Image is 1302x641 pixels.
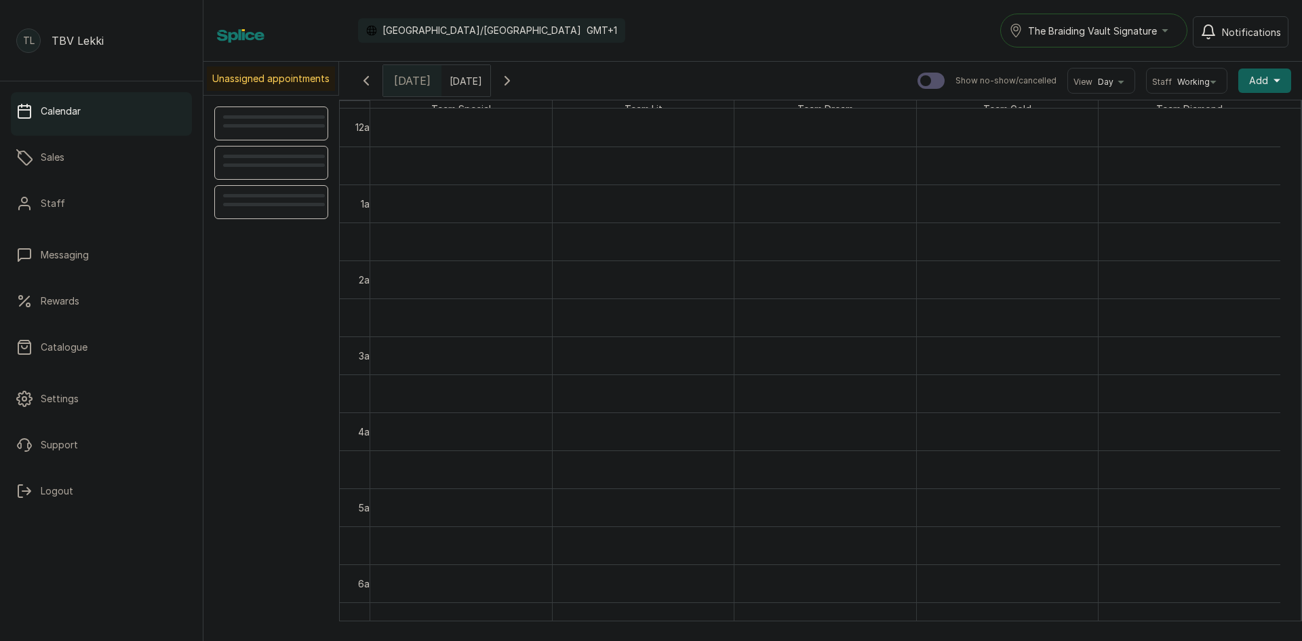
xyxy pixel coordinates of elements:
span: Day [1098,77,1113,88]
div: 2am [356,273,380,287]
div: 5am [355,501,380,515]
div: 3am [356,349,380,363]
span: Team Special [429,100,494,117]
p: TL [23,34,35,47]
span: Add [1249,74,1268,88]
span: Team Lit [622,100,665,117]
button: The Braiding Vault Signature [1000,14,1187,47]
div: 6am [355,577,380,591]
p: [GEOGRAPHIC_DATA]/[GEOGRAPHIC_DATA] [382,24,581,37]
a: Calendar [11,92,192,130]
a: Support [11,426,192,464]
span: Team Diamond [1153,100,1225,117]
span: Team Dream [795,100,856,117]
p: GMT+1 [587,24,617,37]
p: Calendar [41,104,81,118]
span: Team Gold [981,100,1034,117]
p: Sales [41,151,64,164]
button: Notifications [1193,16,1288,47]
a: Sales [11,138,192,176]
p: Messaging [41,248,89,262]
a: Catalogue [11,328,192,366]
span: Staff [1152,77,1172,88]
span: Notifications [1222,25,1281,39]
p: Logout [41,484,73,498]
p: Staff [41,197,65,210]
p: Catalogue [41,341,87,354]
div: 12am [353,120,380,134]
div: 1am [358,197,380,211]
a: Messaging [11,236,192,274]
button: Add [1238,69,1291,93]
p: Settings [41,392,79,406]
button: ViewDay [1073,77,1129,88]
a: Settings [11,380,192,418]
p: Support [41,438,78,452]
div: 4am [355,425,380,439]
a: Staff [11,184,192,222]
a: Rewards [11,282,192,320]
button: Logout [11,472,192,510]
span: [DATE] [394,73,431,89]
p: TBV Lekki [52,33,104,49]
p: Rewards [41,294,79,308]
span: Working [1177,77,1210,88]
span: The Braiding Vault Signature [1028,24,1157,38]
p: Show no-show/cancelled [955,75,1057,86]
p: Unassigned appointments [207,66,335,91]
span: View [1073,77,1092,88]
button: StaffWorking [1152,77,1221,88]
div: [DATE] [383,65,441,96]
